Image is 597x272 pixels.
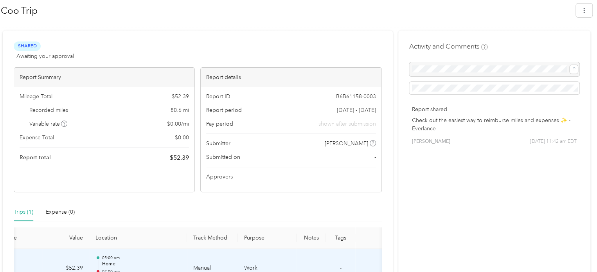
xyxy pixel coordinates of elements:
div: Trips (1) [14,208,33,216]
span: [DATE] 11:42 am EDT [530,138,577,145]
span: [DATE] - [DATE] [337,106,376,114]
th: Purpose [238,227,297,249]
span: Awaiting your approval [16,52,74,60]
th: Location [89,227,187,249]
span: Report total [20,153,51,162]
span: $ 52.39 [172,92,189,101]
p: 05:00 am [102,255,181,261]
span: B6B61158-0003 [336,92,376,101]
span: Recorded miles [29,106,68,114]
span: Mileage Total [20,92,52,101]
th: Track Method [187,227,238,249]
th: Value [42,227,89,249]
span: Pay period [206,120,233,128]
span: $ 52.39 [170,153,189,162]
h1: Coo Trip [1,1,570,20]
th: Tags [326,227,355,249]
span: Approvers [206,173,233,181]
span: Shared [14,41,41,50]
h4: Activity and Comments [409,41,487,51]
span: shown after submission [318,120,376,128]
span: Submitted on [206,153,240,161]
span: Expense Total [20,133,54,142]
span: 80.6 mi [171,106,189,114]
p: Report shared [412,105,577,113]
span: [PERSON_NAME] [325,139,368,148]
span: Variable rate [29,120,68,128]
span: [PERSON_NAME] [412,138,450,145]
span: $ 0.00 [175,133,189,142]
div: Report Summary [14,68,194,87]
div: Report details [201,68,381,87]
span: Submitter [206,139,230,148]
span: Report period [206,106,242,114]
span: - [340,265,342,271]
th: Notes [297,227,326,249]
p: Check out the easiest way to reimburse miles and expenses ✨ - Everlance [412,116,577,133]
div: Expense (0) [46,208,75,216]
span: $ 0.00 / mi [167,120,189,128]
span: - [374,153,376,161]
span: Report ID [206,92,230,101]
p: Home [102,261,181,268]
